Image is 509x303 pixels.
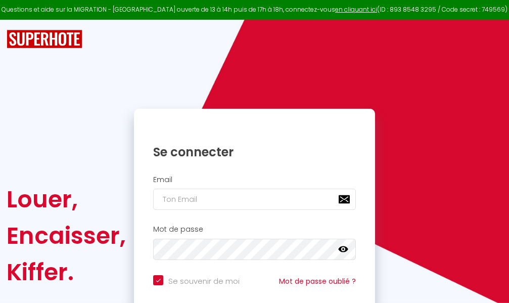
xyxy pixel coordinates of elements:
a: en cliquant ici [335,5,377,14]
h1: Se connecter [153,144,356,160]
a: Mot de passe oublié ? [279,276,356,286]
div: Louer, [7,181,126,218]
div: Encaisser, [7,218,126,254]
h2: Email [153,176,356,184]
img: SuperHote logo [7,30,82,49]
div: Kiffer. [7,254,126,290]
h2: Mot de passe [153,225,356,234]
input: Ton Email [153,189,356,210]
